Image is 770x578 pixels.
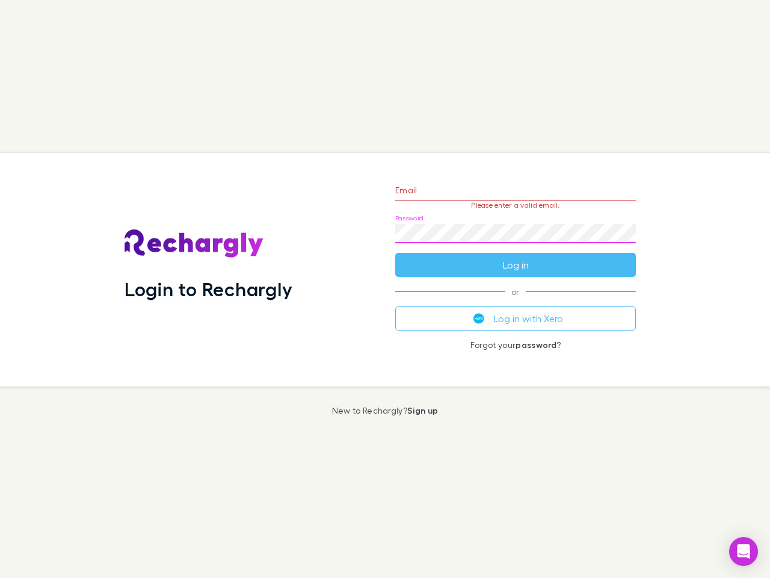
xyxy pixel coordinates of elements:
[395,201,636,210] p: Please enter a valid email.
[395,340,636,350] p: Forgot your ?
[395,214,423,223] label: Password
[407,405,438,415] a: Sign up
[395,306,636,331] button: Log in with Xero
[125,278,292,300] h1: Login to Rechargly
[516,340,556,350] a: password
[125,229,264,258] img: Rechargly's Logo
[395,291,636,292] span: or
[332,406,439,415] p: New to Rechargly?
[473,313,484,324] img: Xero's logo
[729,537,758,566] div: Open Intercom Messenger
[395,253,636,277] button: Log in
